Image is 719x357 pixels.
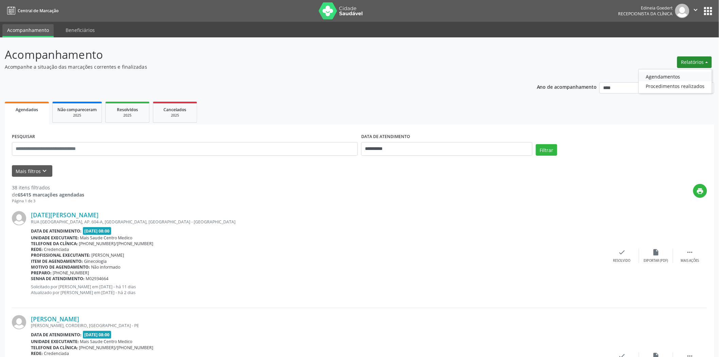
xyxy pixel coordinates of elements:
button:  [689,4,702,18]
div: Mais ações [681,258,699,263]
i:  [692,6,700,14]
span: [DATE] 08:00 [83,227,111,235]
i: insert_drive_file [652,249,660,256]
div: 2025 [158,113,192,118]
div: RUA [GEOGRAPHIC_DATA], AP. 604-A, [GEOGRAPHIC_DATA], [GEOGRAPHIC_DATA] - [GEOGRAPHIC_DATA] [31,219,605,225]
div: de [12,191,84,198]
b: Data de atendimento: [31,228,82,234]
b: Preparo: [31,270,52,276]
span: Ginecologia [84,258,107,264]
button: print [693,184,707,198]
label: PESQUISAR [12,132,35,142]
span: Não informado [91,264,121,270]
a: Procedimentos realizados [639,81,712,91]
span: Resolvidos [117,107,138,113]
a: Agendamentos [639,72,712,81]
div: 2025 [110,113,144,118]
div: Página 1 de 3 [12,198,84,204]
ul: Relatórios [638,69,712,93]
strong: 65415 marcações agendadas [18,191,84,198]
label: DATA DE ATENDIMENTO [361,132,410,142]
p: Acompanhamento [5,46,502,63]
a: Acompanhamento [2,24,54,37]
button: Mais filtroskeyboard_arrow_down [12,165,52,177]
i: keyboard_arrow_down [41,167,49,175]
img: img [675,4,689,18]
span: Credenciada [44,351,69,356]
span: Cancelados [164,107,187,113]
i: check [618,249,626,256]
button: Relatórios [677,56,712,68]
a: Beneficiários [61,24,100,36]
div: Exportar (PDF) [644,258,668,263]
b: Unidade executante: [31,339,79,344]
span: Central de Marcação [18,8,58,14]
p: Ano de acompanhamento [537,82,597,91]
img: img [12,315,26,329]
span: [PHONE_NUMBER]/[PHONE_NUMBER] [79,345,154,351]
span: Mais Saude Centro Medico [80,339,133,344]
span: [PERSON_NAME] [92,252,124,258]
i: print [697,187,704,195]
a: [PERSON_NAME] [31,315,79,323]
a: [DATE][PERSON_NAME] [31,211,99,219]
b: Rede: [31,247,43,252]
button: Filtrar [536,144,557,156]
i:  [686,249,694,256]
span: Não compareceram [57,107,97,113]
span: Agendados [16,107,38,113]
b: Motivo de agendamento: [31,264,90,270]
div: Resolvido [613,258,631,263]
b: Rede: [31,351,43,356]
span: [DATE] 08:00 [83,331,111,339]
p: Acompanhe a situação das marcações correntes e finalizadas [5,63,502,70]
b: Item de agendamento: [31,258,83,264]
div: Edineia Goedert [618,5,673,11]
span: M02934664 [86,276,109,282]
div: 2025 [57,113,97,118]
b: Telefone da clínica: [31,345,78,351]
span: Mais Saude Centro Medico [80,235,133,241]
a: Central de Marcação [5,5,58,16]
button: apps [702,5,714,17]
span: [PHONE_NUMBER]/[PHONE_NUMBER] [79,241,154,247]
b: Senha de atendimento: [31,276,85,282]
span: Recepcionista da clínica [618,11,673,17]
b: Data de atendimento: [31,332,82,338]
div: 38 itens filtrados [12,184,84,191]
span: Credenciada [44,247,69,252]
b: Unidade executante: [31,235,79,241]
b: Profissional executante: [31,252,90,258]
p: Solicitado por [PERSON_NAME] em [DATE] - há 11 dias Atualizado por [PERSON_NAME] em [DATE] - há 2... [31,284,605,295]
span: [PHONE_NUMBER] [53,270,89,276]
img: img [12,211,26,225]
div: [PERSON_NAME], CORDEIRO, [GEOGRAPHIC_DATA] - PE [31,323,605,328]
b: Telefone da clínica: [31,241,78,247]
